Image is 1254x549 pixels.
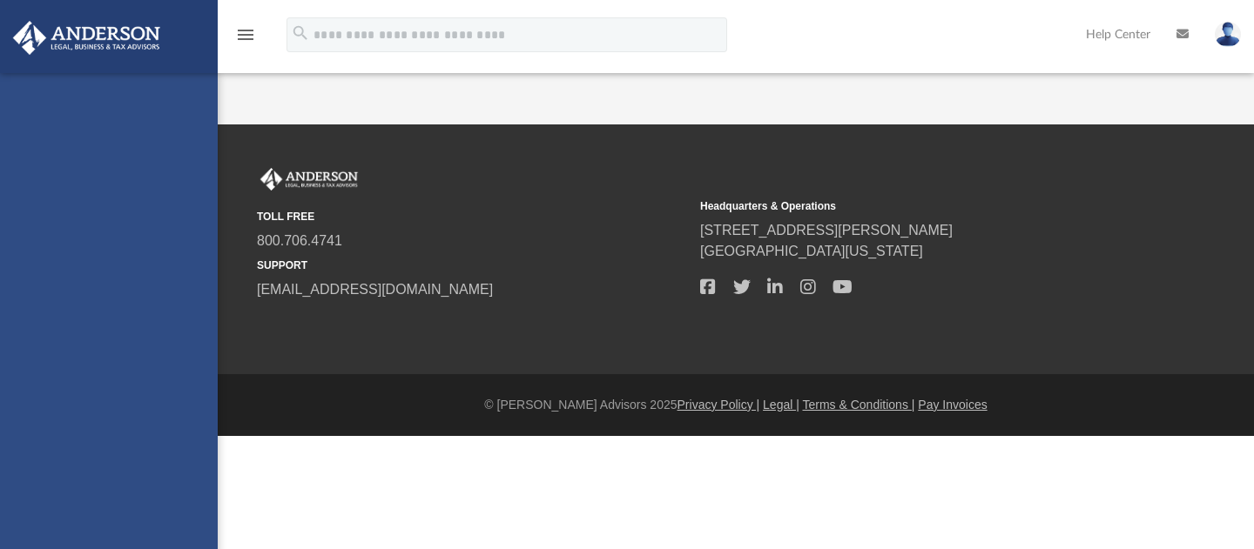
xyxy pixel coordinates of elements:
div: © [PERSON_NAME] Advisors 2025 [218,396,1254,414]
a: [GEOGRAPHIC_DATA][US_STATE] [700,244,923,258]
small: Headquarters & Operations [700,198,1131,214]
a: Legal | [763,398,799,412]
a: 800.706.4741 [257,233,342,248]
a: Privacy Policy | [678,398,760,412]
a: Pay Invoices [918,398,987,412]
i: search [291,23,310,43]
img: Anderson Advisors Platinum Portal [257,168,361,191]
small: TOLL FREE [257,209,688,224]
a: menu [235,33,256,45]
img: User Pic [1215,22,1241,47]
a: [EMAIL_ADDRESS][DOMAIN_NAME] [257,282,493,297]
small: SUPPORT [257,258,688,273]
img: Anderson Advisors Platinum Portal [8,21,165,55]
a: Terms & Conditions | [803,398,915,412]
a: [STREET_ADDRESS][PERSON_NAME] [700,223,953,238]
i: menu [235,24,256,45]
